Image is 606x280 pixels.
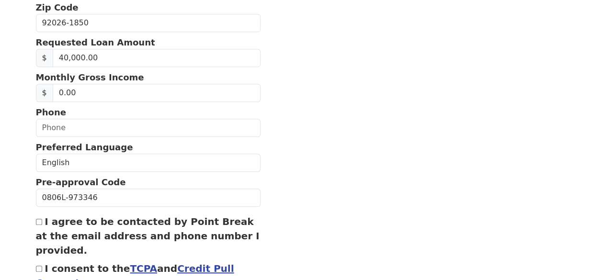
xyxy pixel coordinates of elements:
[36,84,53,102] span: $
[36,107,66,117] strong: Phone
[36,142,133,152] strong: Preferred Language
[36,189,261,207] input: Pre-approval Code
[36,177,126,187] strong: Pre-approval Code
[36,216,260,256] label: I agree to be contacted by Point Break at the email address and phone number I provided.
[53,84,261,102] input: 0.00
[36,14,261,32] input: Zip Code
[36,2,79,12] strong: Zip Code
[53,49,261,67] input: 0.00
[36,119,261,137] input: Phone
[36,49,53,67] span: $
[36,37,155,47] strong: Requested Loan Amount
[130,263,157,274] a: TCPA
[36,71,261,84] p: Monthly Gross Income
